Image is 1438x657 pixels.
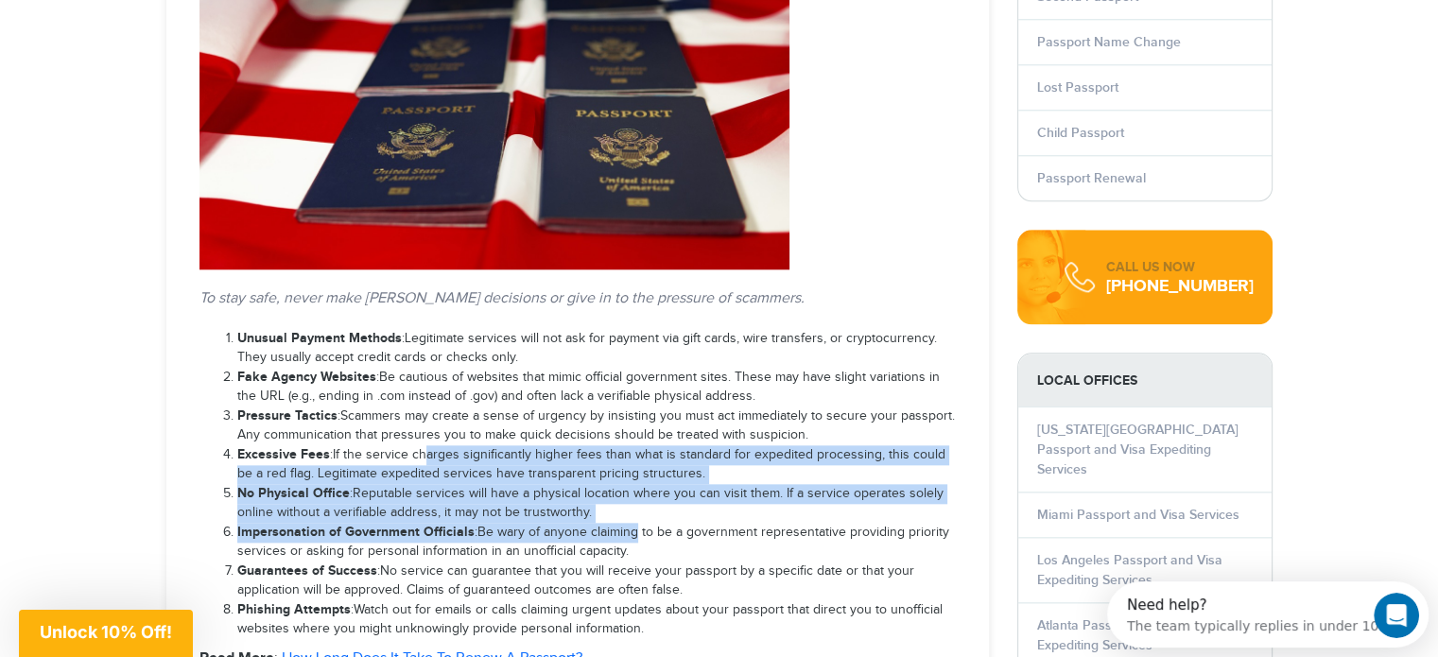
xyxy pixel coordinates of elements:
span: : [237,331,405,346]
li: If the service charges significantly higher fees than what is standard for expedited processing, ... [237,445,956,484]
span: : [237,486,353,501]
span: : [237,602,354,617]
iframe: Intercom live chat [1374,593,1419,638]
span: : [237,447,333,462]
span: : [237,408,340,424]
strong: Phishing Attempts [237,601,351,617]
strong: Pressure Tactics [237,407,338,424]
li: Legitimate services will not ask for payment via gift cards, wire transfers, or cryptocurrency. T... [237,329,956,368]
iframe: Intercom live chat discovery launcher [1107,581,1429,648]
strong: LOCAL OFFICES [1018,354,1272,407]
div: CALL US NOW [1106,258,1254,277]
span: : [237,563,380,579]
div: Open Intercom Messenger [8,8,340,60]
a: Lost Passport [1037,79,1118,95]
a: Atlanta Passport and Visa Expediting Services [1037,617,1191,653]
strong: Guarantees of Success [237,562,377,579]
div: Need help? [20,16,285,31]
strong: Fake Agency Websites [237,369,376,385]
div: The team typically replies in under 10m [20,31,285,51]
div: Unlock 10% Off! [19,610,193,657]
a: Child Passport [1037,125,1124,141]
a: Miami Passport and Visa Services [1037,507,1239,523]
li: No service can guarantee that you will receive your passport by a specific date or that your appl... [237,562,956,600]
a: Passport Name Change [1037,34,1181,50]
a: Passport Renewal [1037,170,1146,186]
strong: No Physical Office [237,485,350,501]
a: [US_STATE][GEOGRAPHIC_DATA] Passport and Visa Expediting Services [1037,422,1239,477]
span: Unlock 10% Off! [40,622,172,642]
li: Watch out for emails or calls claiming urgent updates about your passport that direct you to unof... [237,600,956,639]
li: Be cautious of websites that mimic official government sites. These may have slight variations in... [237,368,956,406]
li: Reputable services will have a physical location where you can visit them. If a service operates ... [237,484,956,523]
li: Be wary of anyone claiming to be a government representative providing priority services or askin... [237,523,956,562]
li: Scammers may create a sense of urgency by insisting you must act immediately to secure your passp... [237,406,956,445]
strong: Unusual Payment Methods [237,330,402,346]
span: : [237,370,379,385]
strong: Excessive Fees [237,446,330,462]
strong: Impersonation of Government Officials [237,524,475,540]
span: : [237,525,477,540]
a: Los Angeles Passport and Visa Expediting Services [1037,552,1222,588]
div: [PHONE_NUMBER] [1106,277,1254,296]
em: To stay safe, never make [PERSON_NAME] decisions or give in to the pressure of scammers. [199,289,805,307]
